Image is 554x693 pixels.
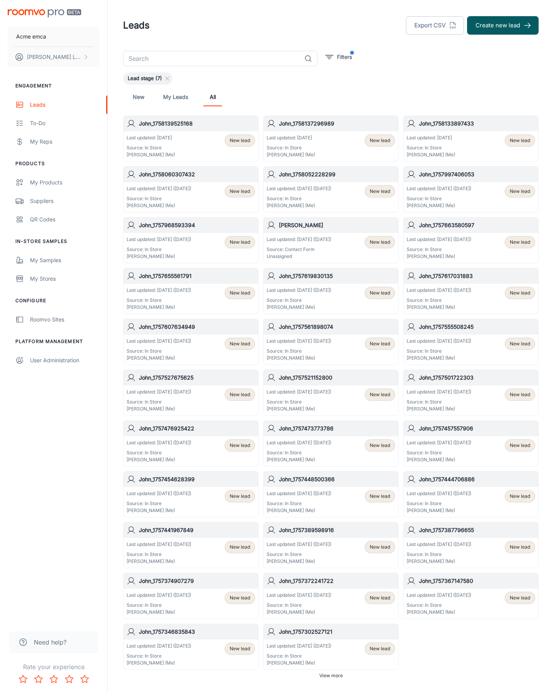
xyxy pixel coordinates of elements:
p: Source: In Store [407,144,455,151]
h6: John_1757521152800 [279,373,395,382]
h6: John_1757457557906 [419,424,535,433]
span: New lead [510,239,530,246]
div: My Samples [30,256,100,264]
h6: John_1757448500366 [279,475,395,484]
a: John_1757619830135Last updated: [DATE] ([DATE])Source: In Store[PERSON_NAME] (Me)New lead [263,268,399,314]
p: Source: Contact Form [267,246,331,253]
a: John_1758052228299Last updated: [DATE] ([DATE])Source: In Store[PERSON_NAME] (Me)New lead [263,166,399,213]
h6: John_1757607634949 [139,323,255,331]
div: Leads [30,100,100,109]
div: Suppliers [30,197,100,205]
button: Rate 4 star [62,671,77,687]
a: John_1758060307432Last updated: [DATE] ([DATE])Source: In Store[PERSON_NAME] (Me)New lead [123,166,259,213]
span: View more [319,672,343,679]
p: [PERSON_NAME] (Me) [267,507,331,514]
p: Last updated: [DATE] [407,134,455,141]
p: [PERSON_NAME] (Me) [127,405,191,412]
p: Source: In Store [267,500,331,507]
p: [PERSON_NAME] (Me) [127,202,191,209]
p: Source: In Store [127,500,191,507]
input: Search [123,51,301,66]
span: New lead [370,340,390,347]
p: Acme emca [16,32,46,41]
p: Last updated: [DATE] [267,134,315,141]
p: Last updated: [DATE] ([DATE]) [407,490,471,497]
span: New lead [230,137,250,144]
p: [PERSON_NAME] (Me) [407,202,471,209]
p: Source: In Store [127,144,175,151]
h6: John_1757441967849 [139,526,255,534]
h6: John_1757302527121 [279,628,395,636]
p: Last updated: [DATE] ([DATE]) [127,592,191,599]
p: Source: In Store [407,348,471,355]
div: Lead stage (7) [123,72,172,85]
span: New lead [230,391,250,398]
p: Source: In Store [267,297,331,304]
a: New [129,88,148,106]
p: Last updated: [DATE] ([DATE]) [407,185,471,192]
p: Last updated: [DATE] ([DATE]) [267,541,331,548]
span: New lead [370,137,390,144]
a: John_1757444706886Last updated: [DATE] ([DATE])Source: In Store[PERSON_NAME] (Me)New lead [403,471,539,517]
a: John_1757968593394Last updated: [DATE] ([DATE])Source: In Store[PERSON_NAME] (Me)New lead [123,217,259,263]
h6: John_1758060307432 [139,170,255,179]
h6: John_1757389598916 [279,526,395,534]
p: Last updated: [DATE] ([DATE]) [407,439,471,446]
span: New lead [370,239,390,246]
button: Acme emca [8,27,100,47]
button: Export CSV [406,16,464,35]
a: My Leads [163,88,188,106]
p: Source: In Store [407,246,471,253]
p: Source: In Store [127,195,191,202]
p: Last updated: [DATE] ([DATE]) [407,592,471,599]
span: New lead [510,493,530,500]
button: View more [316,670,346,681]
a: John_1757663580597Last updated: [DATE] ([DATE])Source: In Store[PERSON_NAME] (Me)New lead [403,217,539,263]
span: New lead [510,290,530,296]
p: [PERSON_NAME] (Me) [407,609,471,616]
a: John_1757997406053Last updated: [DATE] ([DATE])Source: In Store[PERSON_NAME] (Me)New lead [403,166,539,213]
span: New lead [230,594,250,601]
button: filter [324,51,354,63]
span: New lead [230,442,250,449]
h6: John_1758139525168 [139,119,255,128]
h6: [PERSON_NAME] [279,221,395,229]
p: [PERSON_NAME] (Me) [407,405,471,412]
p: Last updated: [DATE] ([DATE]) [267,236,331,243]
a: John_1757457557906Last updated: [DATE] ([DATE])Source: In Store[PERSON_NAME] (Me)New lead [403,420,539,467]
a: John_1757607634949Last updated: [DATE] ([DATE])Source: In Store[PERSON_NAME] (Me)New lead [123,319,259,365]
p: Source: In Store [267,449,331,456]
p: Source: In Store [267,144,315,151]
p: [PERSON_NAME] (Me) [127,151,175,158]
div: My Products [30,178,100,187]
button: Create new lead [467,16,539,35]
button: [PERSON_NAME] Leaptools [8,47,100,67]
span: New lead [230,290,250,296]
a: John_1757655561791Last updated: [DATE] ([DATE])Source: In Store[PERSON_NAME] (Me)New lead [123,268,259,314]
p: [PERSON_NAME] (Me) [267,202,331,209]
p: [PERSON_NAME] (Me) [407,151,455,158]
p: [PERSON_NAME] (Me) [407,456,471,463]
span: New lead [370,442,390,449]
p: Last updated: [DATE] ([DATE]) [267,439,331,446]
p: [PERSON_NAME] (Me) [267,456,331,463]
a: John_1757302527121Last updated: [DATE] ([DATE])Source: In Store[PERSON_NAME] (Me)New lead [263,624,399,670]
p: Last updated: [DATE] ([DATE]) [267,388,331,395]
a: John_1757473773786Last updated: [DATE] ([DATE])Source: In Store[PERSON_NAME] (Me)New lead [263,420,399,467]
p: [PERSON_NAME] (Me) [407,355,471,362]
p: Last updated: [DATE] ([DATE]) [127,185,191,192]
p: [PERSON_NAME] (Me) [267,405,331,412]
span: New lead [510,391,530,398]
p: Last updated: [DATE] ([DATE]) [127,541,191,548]
p: Last updated: [DATE] ([DATE]) [407,287,471,294]
h6: John_1757561898074 [279,323,395,331]
p: [PERSON_NAME] (Me) [267,609,331,616]
p: Source: In Store [267,398,331,405]
a: John_1757617031883Last updated: [DATE] ([DATE])Source: In Store[PERSON_NAME] (Me)New lead [403,268,539,314]
h6: John_1757367147580 [419,577,535,585]
p: Source: In Store [267,653,331,660]
p: [PERSON_NAME] (Me) [267,151,315,158]
p: Filters [337,53,352,61]
p: Source: In Store [127,297,191,304]
button: Rate 1 star [15,671,31,687]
